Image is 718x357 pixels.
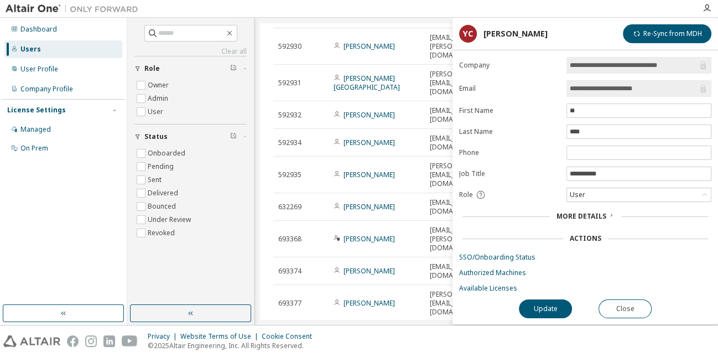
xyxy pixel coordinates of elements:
[344,298,395,308] a: [PERSON_NAME]
[459,284,711,293] a: Available Licenses
[568,189,586,201] div: User
[278,170,301,179] span: 592935
[430,106,486,124] span: [EMAIL_ADDRESS][DOMAIN_NAME]
[148,105,165,118] label: User
[567,188,711,201] div: User
[144,132,168,141] span: Status
[344,110,395,120] a: [PERSON_NAME]
[20,85,73,94] div: Company Profile
[430,33,486,60] span: [EMAIL_ADDRESS][PERSON_NAME][DOMAIN_NAME]
[556,211,606,221] span: More Details
[67,335,79,347] img: facebook.svg
[430,70,486,96] span: [PERSON_NAME][EMAIL_ADDRESS][DOMAIN_NAME]
[148,226,177,240] label: Revoked
[103,335,115,347] img: linkedin.svg
[148,200,178,213] label: Bounced
[278,79,301,87] span: 592931
[278,267,301,276] span: 693374
[134,56,247,81] button: Role
[230,64,237,73] span: Clear filter
[148,147,188,160] label: Onboarded
[483,29,548,38] div: [PERSON_NAME]
[430,262,486,280] span: [EMAIL_ADDRESS][DOMAIN_NAME]
[430,290,486,317] span: [PERSON_NAME][EMAIL_ADDRESS][DOMAIN_NAME]
[344,234,395,244] a: [PERSON_NAME]
[278,42,301,51] span: 592930
[6,3,144,14] img: Altair One
[7,106,66,115] div: License Settings
[430,162,486,188] span: [PERSON_NAME][EMAIL_ADDRESS][DOMAIN_NAME]
[459,169,560,178] label: Job Title
[459,25,477,43] div: yc
[334,74,400,92] a: [PERSON_NAME][GEOGRAPHIC_DATA]
[134,125,247,149] button: Status
[459,268,711,277] a: Authorized Machines
[344,42,395,51] a: [PERSON_NAME]
[180,332,262,341] div: Website Terms of Use
[148,160,176,173] label: Pending
[430,198,486,216] span: [EMAIL_ADDRESS][DOMAIN_NAME]
[344,202,395,211] a: [PERSON_NAME]
[20,144,48,153] div: On Prem
[144,64,160,73] span: Role
[519,299,572,318] button: Update
[134,47,247,56] a: Clear all
[459,148,560,157] label: Phone
[430,134,486,152] span: [EMAIL_ADDRESS][DOMAIN_NAME]
[570,234,601,243] div: Actions
[20,65,58,74] div: User Profile
[278,111,301,120] span: 592932
[262,332,319,341] div: Cookie Consent
[85,335,97,347] img: instagram.svg
[278,299,301,308] span: 693377
[459,190,473,199] span: Role
[459,253,711,262] a: SSO/Onboarding Status
[148,79,171,92] label: Owner
[20,45,41,54] div: Users
[230,132,237,141] span: Clear filter
[20,25,57,34] div: Dashboard
[459,127,560,136] label: Last Name
[3,335,60,347] img: altair_logo.svg
[278,235,301,244] span: 693368
[122,335,138,347] img: youtube.svg
[459,106,560,115] label: First Name
[459,84,560,93] label: Email
[148,213,193,226] label: Under Review
[148,341,319,350] p: © 2025 Altair Engineering, Inc. All Rights Reserved.
[278,138,301,147] span: 592934
[148,187,180,200] label: Delivered
[278,203,301,211] span: 632269
[344,138,395,147] a: [PERSON_NAME]
[20,125,51,134] div: Managed
[148,92,170,105] label: Admin
[599,299,652,318] button: Close
[344,266,395,276] a: [PERSON_NAME]
[148,173,164,187] label: Sent
[459,61,560,70] label: Company
[623,24,711,43] button: Re-Sync from MDH
[148,332,180,341] div: Privacy
[344,170,395,179] a: [PERSON_NAME]
[430,226,486,252] span: [EMAIL_ADDRESS][PERSON_NAME][DOMAIN_NAME]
